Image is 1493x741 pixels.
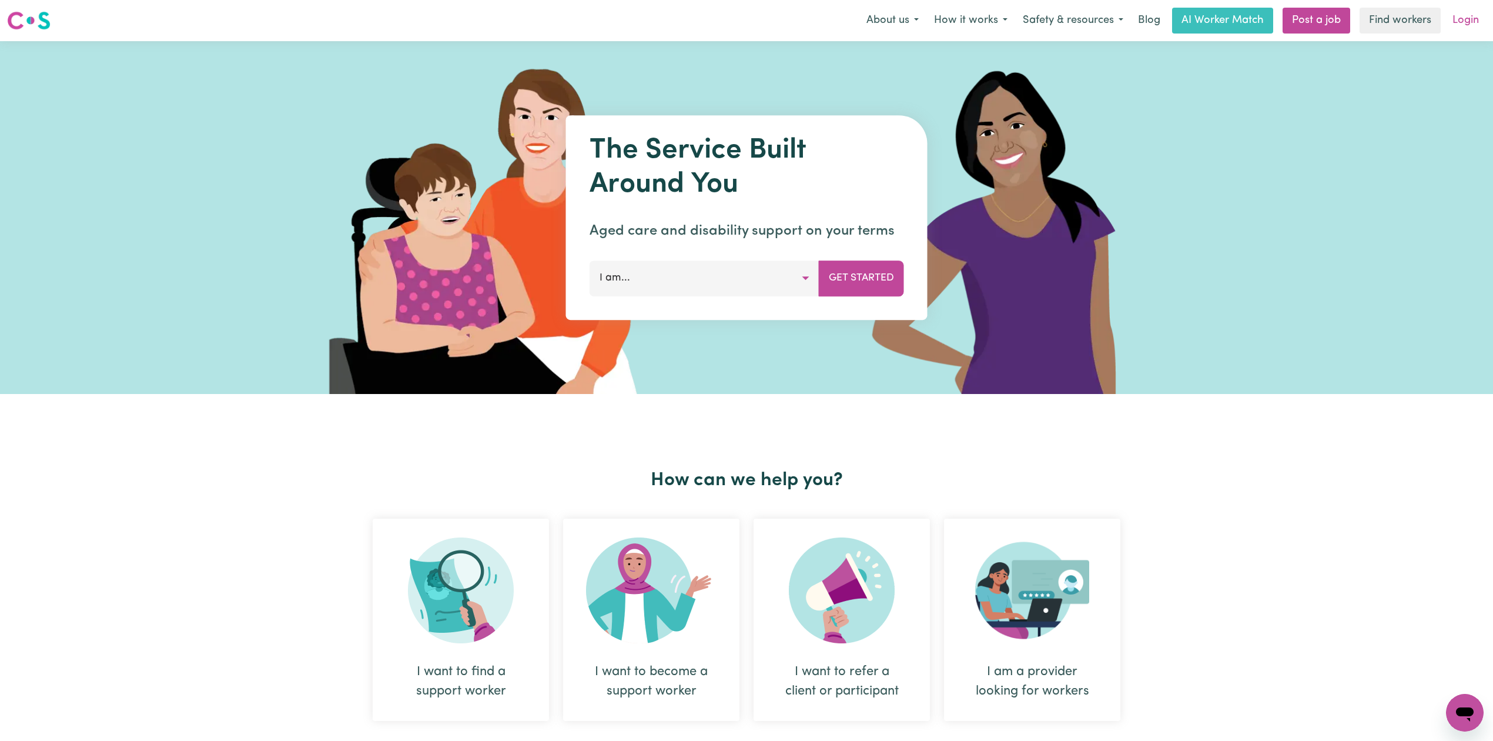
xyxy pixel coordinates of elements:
[819,261,904,296] button: Get Started
[563,519,739,721] div: I want to become a support worker
[1445,8,1486,34] a: Login
[972,662,1092,701] div: I am a provider looking for workers
[1015,8,1131,33] button: Safety & resources
[1360,8,1441,34] a: Find workers
[366,469,1127,492] h2: How can we help you?
[590,221,904,242] p: Aged care and disability support on your terms
[789,538,895,643] img: Refer
[1283,8,1350,34] a: Post a job
[373,519,549,721] div: I want to find a support worker
[590,134,904,202] h1: The Service Built Around You
[1131,8,1167,34] a: Blog
[1172,8,1273,34] a: AI Worker Match
[586,538,717,643] img: Become Worker
[1446,694,1484,732] iframe: Button to launch messaging window
[591,662,711,701] div: I want to become a support worker
[408,538,514,643] img: Search
[590,261,819,296] button: I am...
[7,7,51,34] a: Careseekers logo
[782,662,902,701] div: I want to refer a client or participant
[7,10,51,31] img: Careseekers logo
[975,538,1089,643] img: Provider
[944,519,1120,721] div: I am a provider looking for workers
[926,8,1015,33] button: How it works
[859,8,926,33] button: About us
[754,519,930,721] div: I want to refer a client or participant
[401,662,521,701] div: I want to find a support worker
